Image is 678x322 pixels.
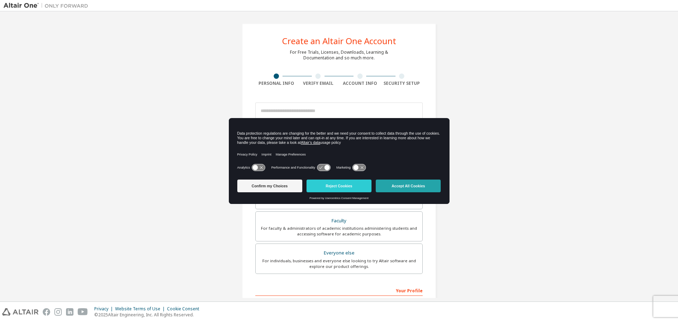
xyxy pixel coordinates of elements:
div: Your Profile [255,285,423,296]
div: For individuals, businesses and everyone else looking to try Altair software and explore our prod... [260,258,418,269]
div: Security Setup [381,81,423,86]
div: Everyone else [260,248,418,258]
img: instagram.svg [54,308,62,316]
div: Cookie Consent [167,306,203,312]
img: facebook.svg [43,308,50,316]
img: youtube.svg [78,308,88,316]
div: Create an Altair One Account [282,37,396,45]
img: Altair One [4,2,92,9]
div: Verify Email [297,81,339,86]
div: For Free Trials, Licenses, Downloads, Learning & Documentation and so much more. [290,49,388,61]
div: Personal Info [255,81,297,86]
img: linkedin.svg [66,308,73,316]
div: Website Terms of Use [115,306,167,312]
div: Account Info [339,81,381,86]
img: altair_logo.svg [2,308,38,316]
div: Faculty [260,216,418,226]
p: © 2025 Altair Engineering, Inc. All Rights Reserved. [94,312,203,318]
div: For faculty & administrators of academic institutions administering students and accessing softwa... [260,226,418,237]
div: Privacy [94,306,115,312]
